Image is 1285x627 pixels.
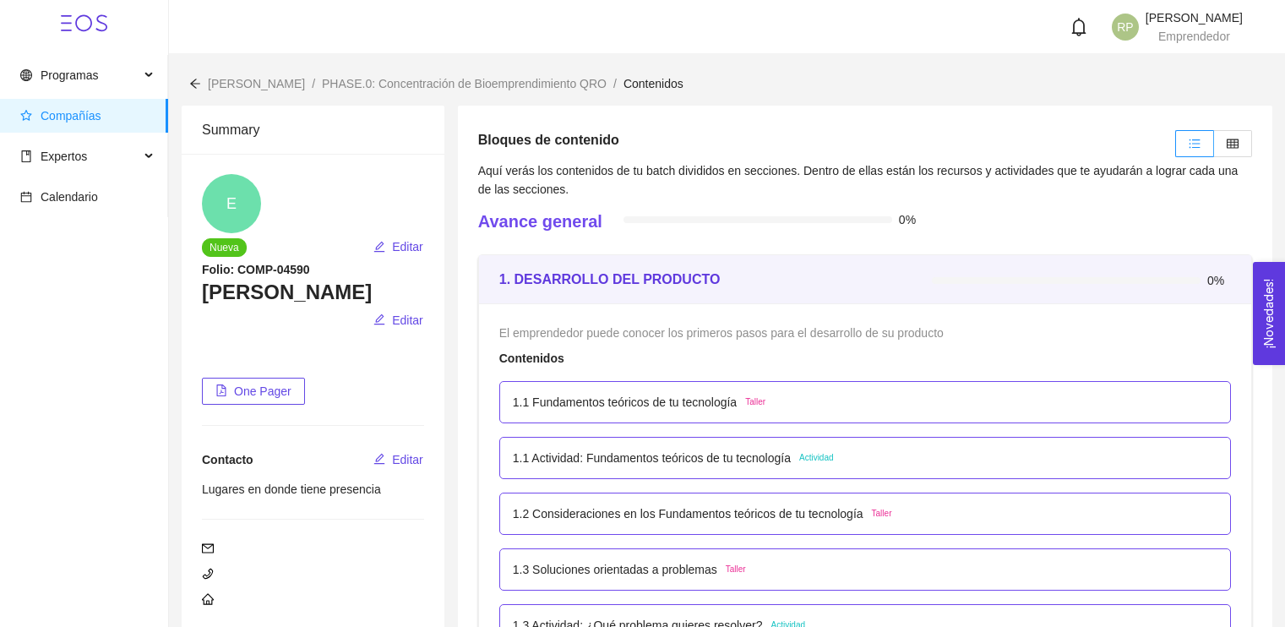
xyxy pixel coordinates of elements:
span: Editar [392,450,423,469]
span: edit [373,453,385,466]
span: / [312,77,315,90]
span: One Pager [234,382,291,401]
span: global [20,69,32,81]
span: Programas [41,68,98,82]
h3: [PERSON_NAME] [202,279,424,306]
p: 1.2 Consideraciones en los Fundamentos teóricos de tu tecnología [513,504,863,523]
span: Emprendedor [1158,30,1230,43]
span: Contacto [202,453,253,466]
span: bell [1070,18,1088,36]
span: Calendario [41,190,98,204]
span: file-pdf [215,384,227,398]
span: Taller [726,563,746,576]
span: edit [373,241,385,254]
span: Aquí verás los contenidos de tu batch divididos en secciones. Dentro de ellas están los recursos ... [478,164,1239,196]
span: Taller [745,395,765,409]
span: calendar [20,191,32,203]
strong: Folio: COMP-04590 [202,263,310,276]
button: editEditar [373,233,424,260]
span: El emprendedor puede conocer los primeros pasos para el desarrollo de su producto [499,326,944,340]
strong: 1. DESARROLLO DEL PRODUCTO [499,272,721,286]
span: 0% [899,214,923,226]
span: Expertos [41,150,87,163]
button: Open Feedback Widget [1253,262,1285,365]
span: arrow-left [189,78,201,90]
p: 1.3 Soluciones orientadas a problemas [513,560,717,579]
span: Actividad [799,451,834,465]
h4: Avance general [478,210,602,233]
span: [PERSON_NAME] [1146,11,1243,25]
span: Taller [872,507,892,521]
span: Editar [392,311,423,330]
span: book [20,150,32,162]
strong: Contenidos [499,352,564,365]
span: RP [1117,14,1133,41]
span: [PERSON_NAME] [208,77,305,90]
p: 1.1 Actividad: Fundamentos teóricos de tu tecnología [513,449,791,467]
span: unordered-list [1189,138,1201,150]
span: Compañías [41,109,101,123]
div: Summary [202,106,424,154]
span: Lugares en donde tiene presencia [202,483,381,496]
span: home [202,593,214,605]
span: mail [202,542,214,554]
span: phone [202,568,214,580]
button: editEditar [373,307,424,334]
span: star [20,110,32,122]
span: Editar [392,237,423,256]
span: edit [373,313,385,327]
span: E [226,174,237,233]
button: editEditar [373,446,424,473]
span: PHASE.0: Concentración de Bioemprendimiento QRO [322,77,607,90]
button: file-pdfOne Pager [202,378,305,405]
span: / [613,77,617,90]
span: Nueva [202,238,247,257]
span: 0% [1207,275,1231,286]
span: Contenidos [623,77,683,90]
span: table [1227,138,1239,150]
p: 1.1 Fundamentos teóricos de tu tecnología [513,393,737,412]
h5: Bloques de contenido [478,130,619,150]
